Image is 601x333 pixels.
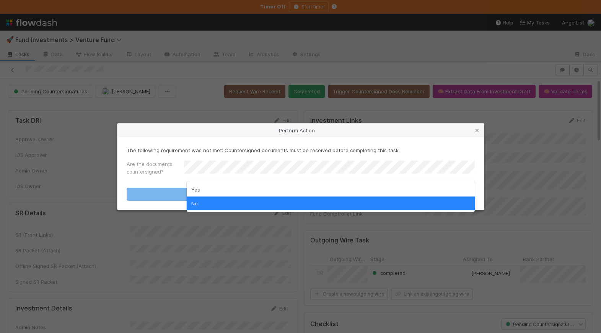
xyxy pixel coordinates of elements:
[117,123,484,137] div: Perform Action
[187,197,474,210] div: No
[127,160,184,175] label: Are the documents countersigned?
[187,183,474,197] div: Yes
[127,146,475,154] p: The following requirement was not met: Countersigned documents must be received before completing...
[127,188,475,201] button: Completed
